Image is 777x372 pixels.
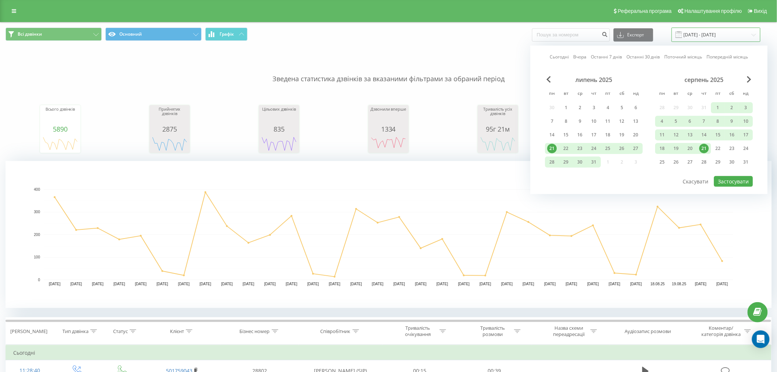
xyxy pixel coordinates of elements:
span: Налаштування профілю [684,8,742,14]
span: Next Month [747,76,752,83]
div: Тип дзвінка [62,328,88,335]
div: 12 [617,117,627,126]
abbr: п’ятниця [603,89,614,100]
text: [DATE] [113,282,125,286]
div: Коментар/категорія дзвінка [700,325,742,337]
div: серпень 2025 [655,76,753,83]
div: 7 [547,117,557,126]
div: сб 5 лип 2025 р. [615,102,629,113]
abbr: п’ятниця [713,89,724,100]
text: [DATE] [178,282,190,286]
div: 7 [700,117,709,126]
div: 17 [589,130,599,140]
div: вт 1 лип 2025 р. [559,102,573,113]
text: 400 [34,187,40,192]
text: 100 [34,255,40,260]
div: ср 30 лип 2025 р. [573,157,587,168]
div: A chart. [261,133,297,155]
div: 31 [741,157,751,167]
div: [PERSON_NAME] [10,328,47,335]
div: 21 [547,144,557,153]
text: [DATE] [350,282,362,286]
button: Всі дзвінки [6,28,102,41]
div: Назва схеми переадресації [549,325,589,337]
text: [DATE] [307,282,319,286]
div: 23 [575,144,585,153]
div: 25 [603,144,613,153]
abbr: середа [575,89,586,100]
td: Сьогодні [6,346,771,360]
button: Графік [205,28,247,41]
div: чт 24 лип 2025 р. [587,143,601,154]
div: 15 [713,130,723,140]
div: ср 27 серп 2025 р. [683,157,697,168]
div: 3 [741,103,751,112]
div: пт 1 серп 2025 р. [711,102,725,113]
abbr: неділя [741,89,752,100]
div: 30 [727,157,737,167]
div: 16 [727,130,737,140]
a: Поточний місяць [665,53,702,60]
div: 5 [617,103,627,112]
div: 29 [713,157,723,167]
abbr: четвер [699,89,710,100]
abbr: вівторок [561,89,572,100]
text: [DATE] [501,282,513,286]
a: Попередній місяць [707,53,748,60]
div: 1 [561,103,571,112]
div: пт 22 серп 2025 р. [711,143,725,154]
div: 26 [672,157,681,167]
div: Клієнт [170,328,184,335]
div: Статус [113,328,128,335]
div: 11 [603,117,613,126]
div: 6 [686,117,695,126]
div: 1 [713,103,723,112]
div: Тривалість розмови [473,325,512,337]
div: нд 27 лип 2025 р. [629,143,643,154]
text: [DATE] [286,282,297,286]
text: [DATE] [394,282,405,286]
div: пн 28 лип 2025 р. [545,157,559,168]
text: 0 [38,278,40,282]
div: 5 [672,117,681,126]
svg: A chart. [370,133,407,155]
text: 300 [34,210,40,214]
text: 19.08.25 [672,282,686,286]
div: 20 [631,130,641,140]
div: пн 14 лип 2025 р. [545,129,559,140]
div: 27 [686,157,695,167]
div: вт 8 лип 2025 р. [559,116,573,127]
text: [DATE] [437,282,448,286]
div: вт 12 серп 2025 р. [669,129,683,140]
div: сб 19 лип 2025 р. [615,129,629,140]
div: чт 21 серп 2025 р. [697,143,711,154]
text: [DATE] [372,282,384,286]
abbr: понеділок [547,89,558,100]
text: [DATE] [609,282,621,286]
text: [DATE] [329,282,341,286]
svg: A chart. [42,133,79,155]
div: Бізнес номер [240,328,270,335]
div: A chart. [480,133,516,155]
div: вт 5 серп 2025 р. [669,116,683,127]
div: пт 25 лип 2025 р. [601,143,615,154]
div: 10 [741,117,751,126]
div: 1334 [370,125,407,133]
abbr: субота [727,89,738,100]
text: [DATE] [630,282,642,286]
div: чт 3 лип 2025 р. [587,102,601,113]
div: пн 18 серп 2025 р. [655,143,669,154]
div: 28 [700,157,709,167]
div: липень 2025 [545,76,643,83]
div: вт 22 лип 2025 р. [559,143,573,154]
div: 14 [547,130,557,140]
div: Цільових дзвінків [261,107,297,125]
div: 22 [713,144,723,153]
abbr: субота [617,89,628,100]
div: Дзвонили вперше [370,107,407,125]
div: 23 [727,144,737,153]
div: 25 [658,157,667,167]
text: [DATE] [566,282,578,286]
div: нд 6 лип 2025 р. [629,102,643,113]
